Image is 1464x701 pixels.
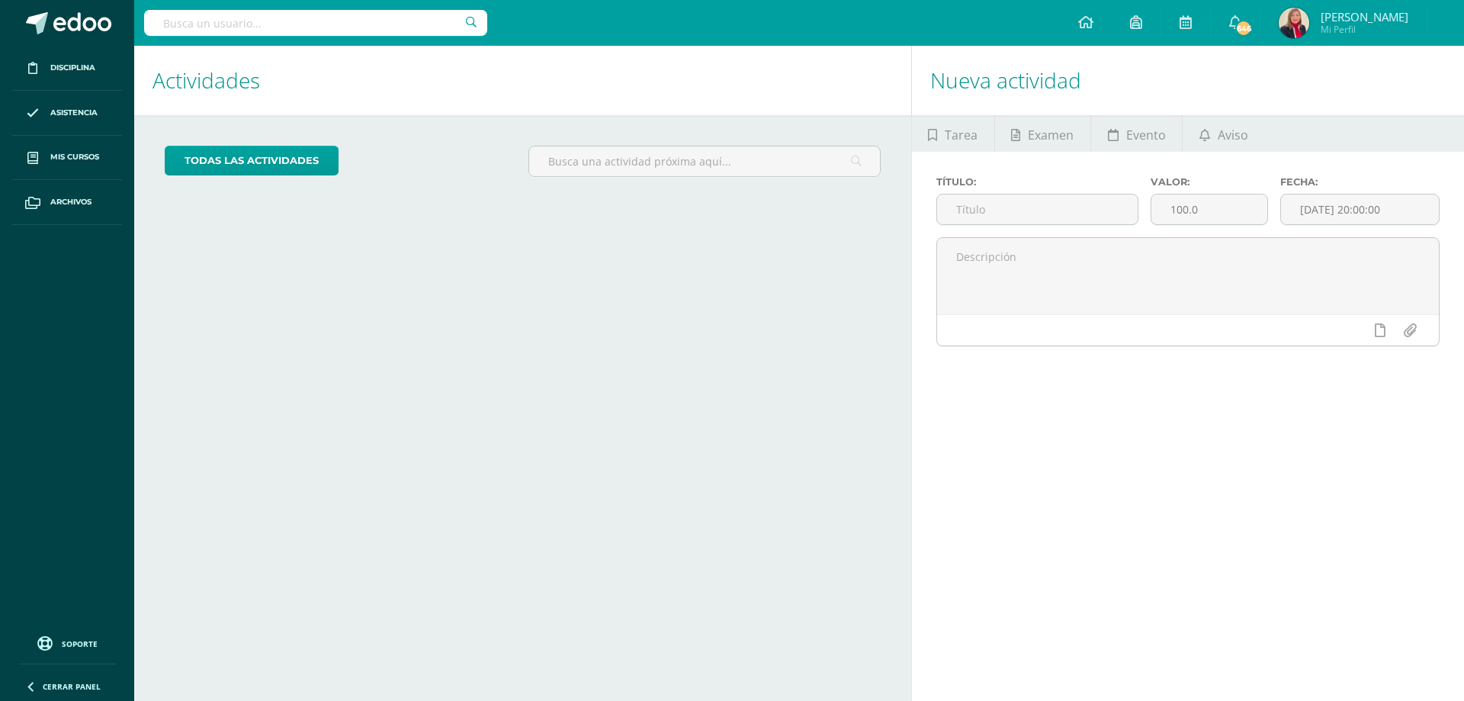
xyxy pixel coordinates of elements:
h1: Nueva actividad [930,46,1446,115]
span: Tarea [945,117,978,153]
input: Puntos máximos [1151,195,1267,224]
span: 646 [1235,20,1252,37]
span: Asistencia [50,107,98,119]
input: Busca un usuario... [144,10,487,36]
input: Fecha de entrega [1281,195,1439,224]
span: Soporte [62,638,98,649]
input: Título [937,195,1138,224]
span: Examen [1028,117,1074,153]
a: Examen [995,115,1090,152]
span: Aviso [1218,117,1248,153]
label: Valor: [1151,176,1267,188]
input: Busca una actividad próxima aquí... [529,146,879,176]
span: Archivos [50,196,91,208]
a: Asistencia [12,91,122,136]
a: Mis cursos [12,136,122,181]
a: Disciplina [12,46,122,91]
span: [PERSON_NAME] [1321,9,1408,24]
img: e9fa55241f9ed73f8072899493e1a846.png [1279,8,1309,38]
a: todas las Actividades [165,146,339,175]
a: Evento [1091,115,1182,152]
a: Tarea [912,115,994,152]
a: Aviso [1183,115,1264,152]
label: Fecha: [1280,176,1440,188]
label: Título: [936,176,1139,188]
span: Cerrar panel [43,681,101,692]
h1: Actividades [152,46,893,115]
span: Mis cursos [50,151,99,163]
span: Evento [1126,117,1166,153]
a: Archivos [12,180,122,225]
span: Disciplina [50,62,95,74]
a: Soporte [18,632,116,653]
span: Mi Perfil [1321,23,1408,36]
